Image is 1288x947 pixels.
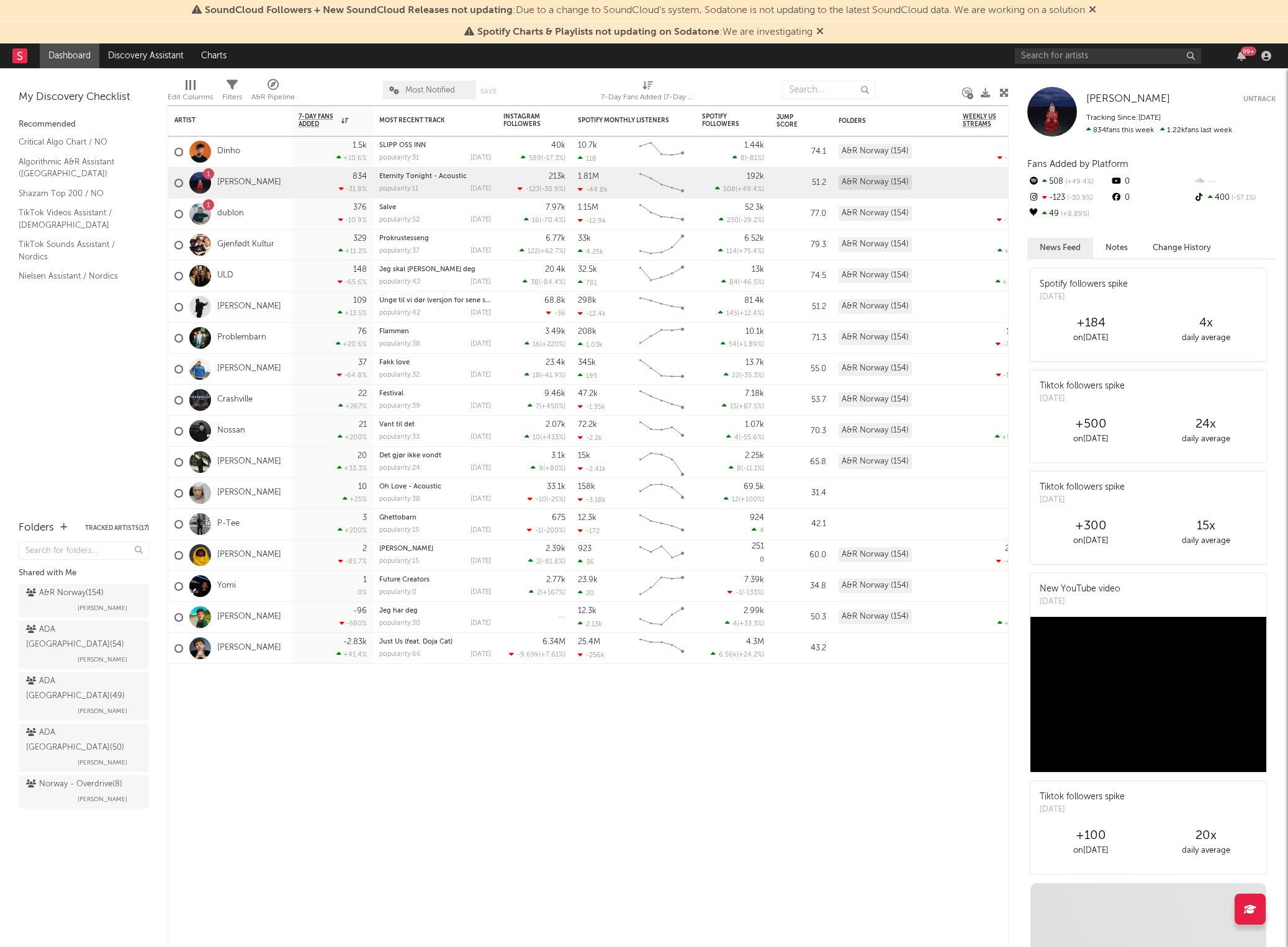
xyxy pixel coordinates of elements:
[1193,190,1276,206] div: 400
[726,310,737,317] span: 145
[19,238,137,263] a: TikTok Sounds Assistant / Nordics
[1027,174,1110,190] div: 508
[353,204,367,212] div: 376
[379,204,396,211] a: Salve
[379,235,491,242] div: Prokrustesseng
[839,299,912,314] div: A&R Norway (154)
[1148,432,1263,447] div: daily average
[529,155,541,162] span: 589
[217,612,281,622] a: [PERSON_NAME]
[379,142,491,149] div: SLIPP OSS INN
[578,235,591,243] div: 33k
[217,581,236,591] a: Yomi
[19,117,149,132] div: Recommended
[729,279,738,286] span: 84
[353,141,367,150] div: 1.5k
[477,27,719,37] span: Spotify Charts & Playlists not updating on Sodatone
[739,341,762,348] span: +1.89 %
[739,403,762,410] span: +87.5 %
[1027,206,1110,222] div: 49
[78,601,127,616] span: [PERSON_NAME]
[379,421,491,428] div: Vant til det
[379,341,420,348] div: popularity: 38
[578,390,598,398] div: 47.2k
[1089,6,1096,16] span: Dismiss
[379,142,426,149] a: SLIPP OSS INN
[839,237,912,252] div: A&R Norway (154)
[78,652,127,667] span: [PERSON_NAME]
[578,310,606,318] div: -12.4k
[217,643,281,653] a: [PERSON_NAME]
[737,186,762,193] span: +49.4 %
[1237,51,1246,61] button: 99+
[78,792,127,807] span: [PERSON_NAME]
[578,372,597,380] div: 195
[523,278,565,286] div: ( )
[634,323,690,354] svg: Chart title
[715,185,764,193] div: ( )
[782,81,875,99] input: Search...
[19,90,149,105] div: My Discovery Checklist
[578,297,597,305] div: 298k
[518,185,565,193] div: ( )
[336,340,367,348] div: +20.6 %
[578,217,606,225] div: -12.9k
[217,146,240,157] a: Dinho
[719,216,764,224] div: ( )
[217,426,245,436] a: Nossan
[546,421,565,429] div: 2.07k
[1086,94,1170,104] span: [PERSON_NAME]
[19,269,137,283] a: Nielsen Assistant / Nordics
[379,403,420,410] div: popularity: 39
[1040,380,1125,393] div: Tiktok followers spike
[533,341,540,348] span: 16
[471,155,491,161] div: [DATE]
[217,333,266,343] a: Problembarn
[839,175,912,190] div: A&R Norway (154)
[578,186,608,194] div: -44.8k
[752,266,764,274] div: 13k
[634,385,690,416] svg: Chart title
[546,204,565,212] div: 7.97k
[578,248,603,256] div: 4.25k
[217,519,240,529] a: P-Tee
[540,248,564,255] span: +62.7 %
[168,90,213,105] div: Edit Columns
[541,279,564,286] span: -84.4 %
[634,292,690,323] svg: Chart title
[1110,174,1192,190] div: 0
[1148,417,1263,432] div: 24 x
[338,247,367,255] div: +11.2 %
[724,371,764,379] div: ( )
[723,186,736,193] span: 508
[99,43,192,68] a: Discovery Assistant
[777,362,826,377] div: 55.0
[997,216,1025,224] div: -1.87 %
[379,577,430,583] a: Future Creators
[359,421,367,429] div: 21
[727,217,739,224] span: 230
[379,359,410,366] a: Fakk love
[996,278,1025,286] div: +27.1 %
[1040,291,1128,303] div: [DATE]
[19,621,149,669] a: ADA [GEOGRAPHIC_DATA](54)[PERSON_NAME]
[528,402,565,410] div: ( )
[541,403,564,410] span: +450 %
[839,330,912,345] div: A&R Norway (154)
[741,155,745,162] span: 8
[747,173,764,181] div: 192k
[578,403,605,411] div: -1.35k
[718,309,764,317] div: ( )
[551,141,565,150] div: 40k
[358,390,367,398] div: 22
[1007,204,1025,212] div: 147k
[542,341,564,348] span: +220 %
[634,354,690,385] svg: Chart title
[205,6,513,16] span: SoundCloud Followers + New SoundCloud Releases not updating
[1243,93,1276,105] button: Untrack
[338,309,367,317] div: +13.5 %
[1027,238,1093,258] button: News Feed
[40,43,99,68] a: Dashboard
[1034,417,1148,432] div: +500
[26,725,138,755] div: ADA [GEOGRAPHIC_DATA] ( 50 )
